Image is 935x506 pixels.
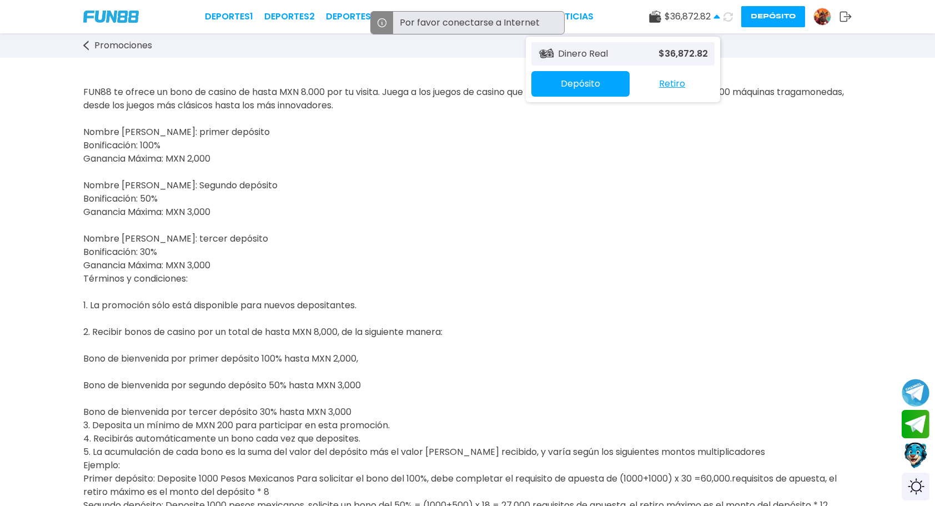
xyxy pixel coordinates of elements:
a: Deportes2 [264,10,315,23]
a: Deportes1 [205,10,253,23]
img: Avatar [814,8,831,25]
button: Join telegram channel [902,378,929,407]
div: Switch theme [902,473,929,500]
button: Join telegram [902,410,929,439]
button: Depósito [741,6,805,27]
img: Company Logo [83,11,139,23]
a: Promociones [83,39,163,52]
p: Por favor conectarse a Internet [393,12,564,34]
span: $ 36,872.82 [665,10,720,23]
a: Deportes3 [326,10,376,23]
button: Depósito [531,71,630,97]
p: Dinero Real [558,47,608,61]
button: Contact customer service [902,441,929,470]
span: Promociones [94,39,152,52]
a: CASINO [388,10,422,23]
a: Avatar [813,8,840,26]
button: Retiro [630,72,715,96]
a: NOTICIAS [551,10,594,23]
a: Promociones [433,10,499,23]
p: $ 36,872.82 [658,47,708,61]
a: BLOGS [510,10,540,23]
